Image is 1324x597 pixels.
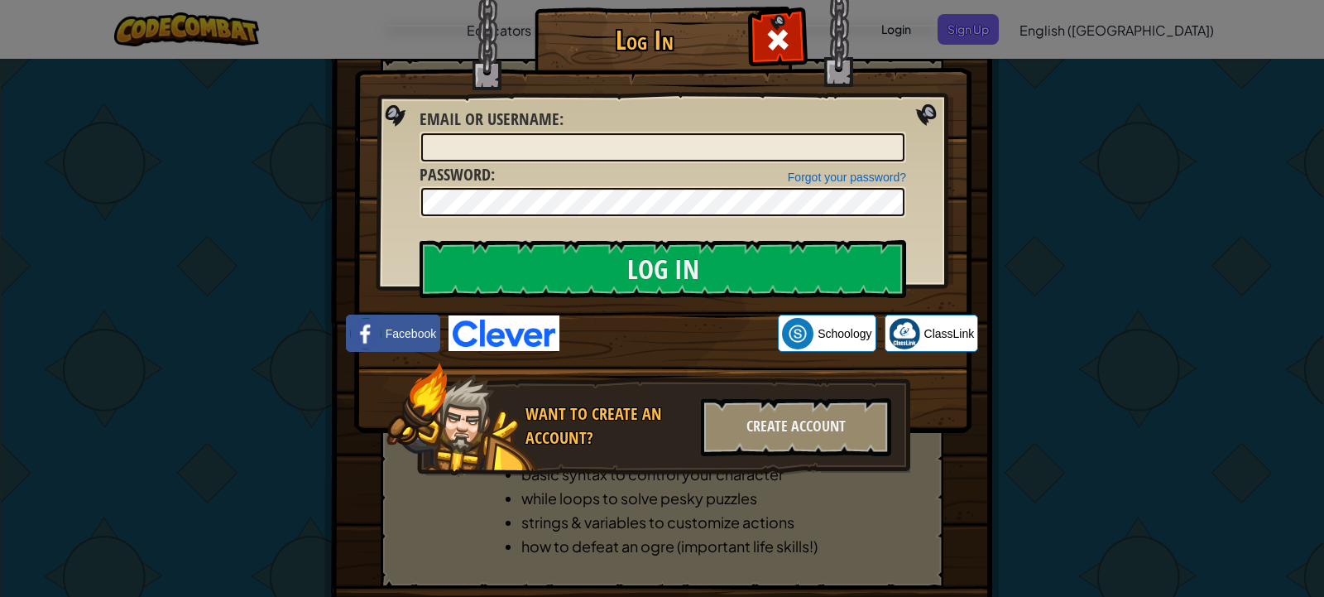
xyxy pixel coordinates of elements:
[420,108,564,132] label: :
[350,318,381,349] img: facebook_small.png
[924,325,975,342] span: ClassLink
[701,398,891,456] div: Create Account
[449,315,559,351] img: clever-logo-blue.png
[559,315,778,352] iframe: Sign in with Google Button
[889,318,920,349] img: classlink-logo-small.png
[420,240,906,298] input: Log In
[782,318,813,349] img: schoology.png
[818,325,871,342] span: Schoology
[420,163,491,185] span: Password
[539,26,750,55] h1: Log In
[420,163,495,187] label: :
[420,108,559,130] span: Email or Username
[788,171,906,184] a: Forgot your password?
[386,325,436,342] span: Facebook
[525,402,691,450] div: Want to create an account?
